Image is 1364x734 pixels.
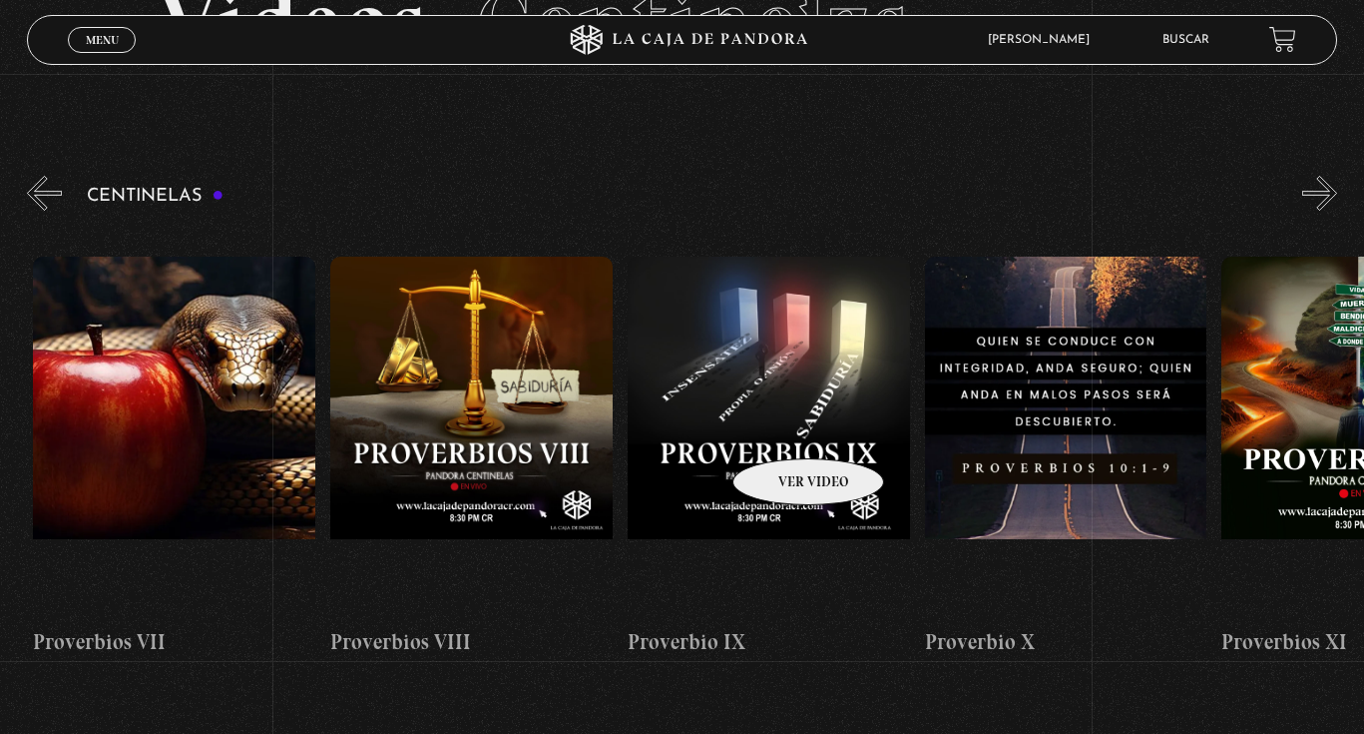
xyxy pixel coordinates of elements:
span: Cerrar [79,50,126,64]
h3: Centinelas [87,187,224,206]
h4: Proverbios VIII [330,626,613,658]
span: Menu [86,34,119,46]
a: Buscar [1162,34,1209,46]
button: Previous [27,176,62,211]
button: Next [1302,176,1337,211]
h4: Proverbios VII [33,626,315,658]
h4: Proverbio X [925,626,1207,658]
a: Proverbios VIII [330,226,613,690]
a: Proverbio IX [628,226,910,690]
h4: Proverbio IX [628,626,910,658]
a: View your shopping cart [1269,26,1296,53]
a: Proverbios VII [33,226,315,690]
span: [PERSON_NAME] [978,34,1110,46]
a: Proverbio X [925,226,1207,690]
